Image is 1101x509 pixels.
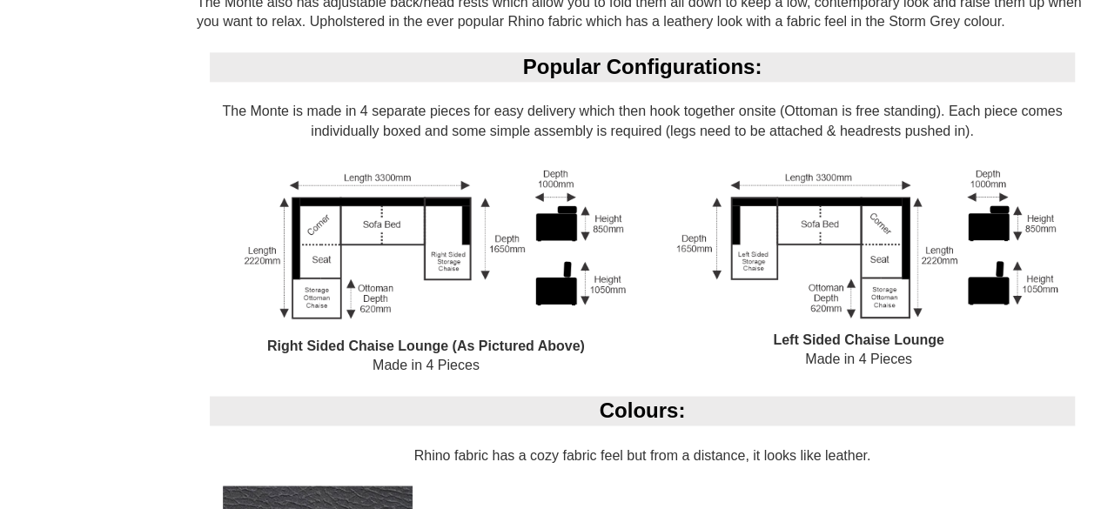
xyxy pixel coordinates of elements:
[773,332,943,347] b: Left Sided Chaise Lounge
[197,52,1088,396] div: The Monte is made in 4 separate pieces for easy delivery which then hook together onsite (Ottoman...
[210,52,1075,82] div: Popular Configurations:
[642,162,1075,390] div: Made in 4 Pieces
[210,162,642,396] div: Made in 4 Pieces
[267,338,585,353] b: Right Sided Chaise Lounge (As Pictured Above)
[655,162,1062,331] img: Left Sided Chaise Lounge
[210,396,1075,425] div: Colours:
[223,162,629,337] img: Right Sided Chaise Lounge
